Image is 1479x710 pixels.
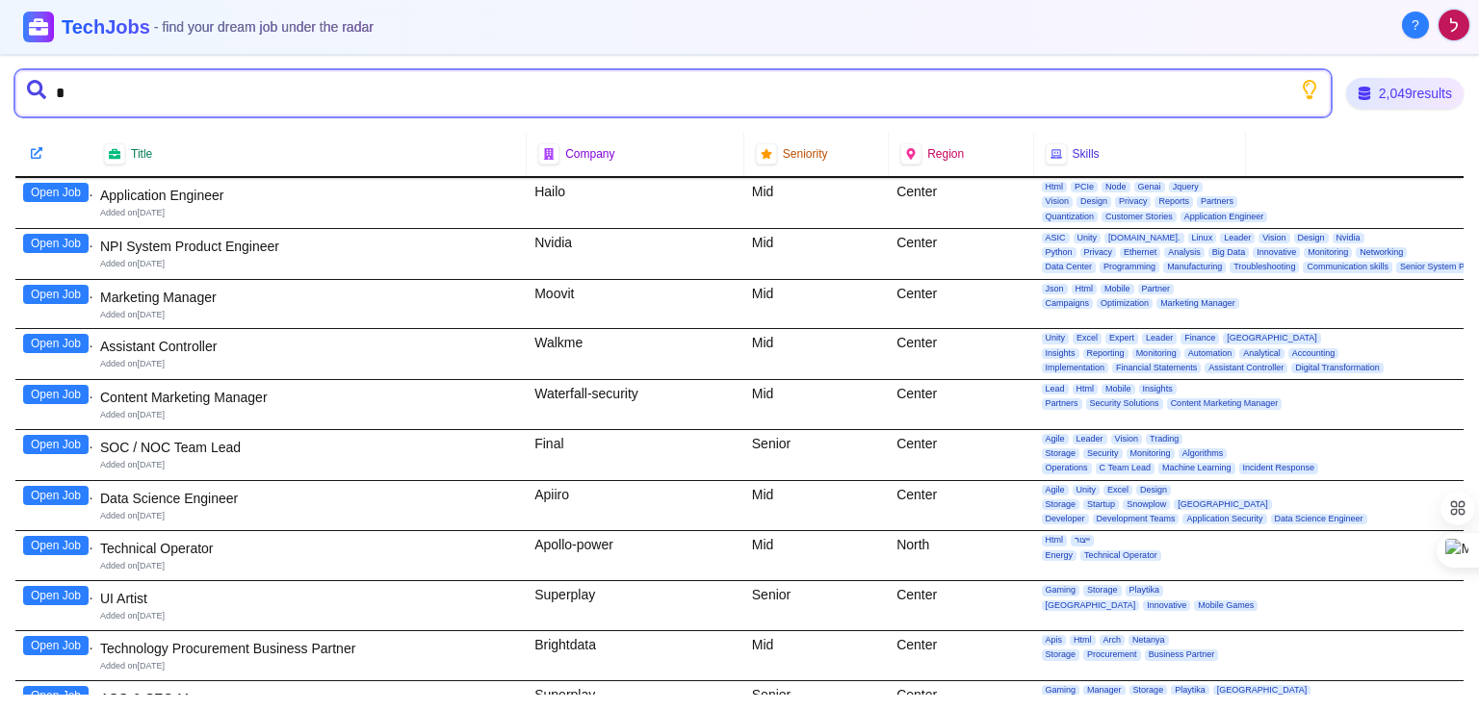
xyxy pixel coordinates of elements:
span: Startup [1083,499,1119,510]
span: Playtika [1126,585,1164,596]
span: Vision [1042,196,1073,207]
div: Mid [744,531,889,580]
button: Open Job [23,686,89,705]
span: Title [131,146,152,162]
span: Application Security [1182,514,1266,524]
div: Center [889,481,1033,531]
div: Center [889,178,1033,228]
span: Html [1070,635,1096,646]
span: Finance [1181,333,1219,343]
span: Quantization [1042,212,1099,222]
span: Developer [1042,514,1089,524]
img: User avatar [1439,10,1469,40]
span: Monitoring [1304,247,1352,258]
span: Technical Operator [1080,550,1161,561]
span: Arch [1100,635,1126,646]
span: Automation [1184,348,1236,359]
span: Monitoring [1132,348,1181,359]
div: Mid [744,178,889,228]
div: Added on [DATE] [100,409,519,421]
div: NPI System Product Engineer [100,237,519,256]
button: Open Job [23,385,89,404]
div: Superplay [527,581,744,630]
span: Monitoring [1127,448,1175,459]
div: Mid [744,631,889,680]
div: Final [527,430,744,480]
span: Digital Transformation [1291,363,1384,373]
span: Storage [1042,448,1080,459]
span: Partner [1138,284,1175,294]
span: Vision [1258,233,1289,243]
button: Open Job [23,435,89,454]
span: Campaigns [1042,298,1094,309]
span: Manager [1083,685,1126,696]
span: [GEOGRAPHIC_DATA] [1042,600,1140,611]
div: Center [889,329,1033,379]
span: Security [1083,448,1123,459]
div: UI Artist [100,589,519,608]
span: Expert [1105,333,1138,343]
div: Moovit [527,280,744,329]
div: Mid [744,280,889,329]
div: Brightdata [527,631,744,680]
span: C Team Lead [1096,463,1155,473]
span: Storage [1042,649,1080,660]
span: Lead [1042,384,1069,394]
span: Data Center [1042,262,1097,272]
span: Leader [1220,233,1255,243]
div: Mid [744,481,889,531]
span: Region [927,146,964,162]
span: Energy [1042,550,1077,561]
div: Added on [DATE] [100,510,519,522]
button: Open Job [23,183,89,202]
span: Storage [1129,685,1168,696]
span: Analysis [1164,247,1205,258]
span: Privacy [1115,196,1152,207]
span: Implementation [1042,363,1109,373]
div: Marketing Manager [100,288,519,307]
span: Troubleshooting [1230,262,1299,272]
div: Senior [744,581,889,630]
button: Open Job [23,586,89,605]
span: Html [1042,182,1068,192]
span: ? [1412,15,1419,35]
span: Application Engineer [1181,212,1268,222]
span: Trading [1146,434,1182,444]
div: Center [889,581,1033,630]
span: Agile [1042,485,1069,495]
div: Center [889,631,1033,680]
div: Added on [DATE] [100,660,519,672]
button: Open Job [23,334,89,353]
span: Algorithms [1179,448,1228,459]
span: Content Marketing Manager [1167,398,1283,409]
span: Insights [1042,348,1079,359]
span: Linux [1188,233,1217,243]
span: Innovative [1143,600,1190,611]
div: Application Engineer [100,186,519,205]
button: Open Job [23,636,89,655]
span: Financial Statements [1112,363,1201,373]
div: Center [889,430,1033,480]
div: Added on [DATE] [100,459,519,471]
span: Node [1102,182,1130,192]
span: Leader [1073,434,1107,444]
span: Operations [1042,463,1092,473]
span: Apis [1042,635,1067,646]
button: User menu [1437,8,1471,42]
span: Optimization [1097,298,1153,309]
button: Open Job [23,285,89,304]
span: Nvidia [1333,233,1364,243]
span: Design [1136,485,1171,495]
span: Html [1042,535,1068,545]
span: Customer Stories [1102,212,1177,222]
div: Hailo [527,178,744,228]
div: Center [889,380,1033,429]
span: Incident Response [1239,463,1319,473]
span: Communication skills [1303,262,1392,272]
span: Innovative [1253,247,1300,258]
span: Mobile [1102,384,1135,394]
span: Skills [1073,146,1100,162]
span: Leader [1142,333,1177,343]
span: Agile [1042,434,1069,444]
span: - find your dream job under the radar [154,19,374,35]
